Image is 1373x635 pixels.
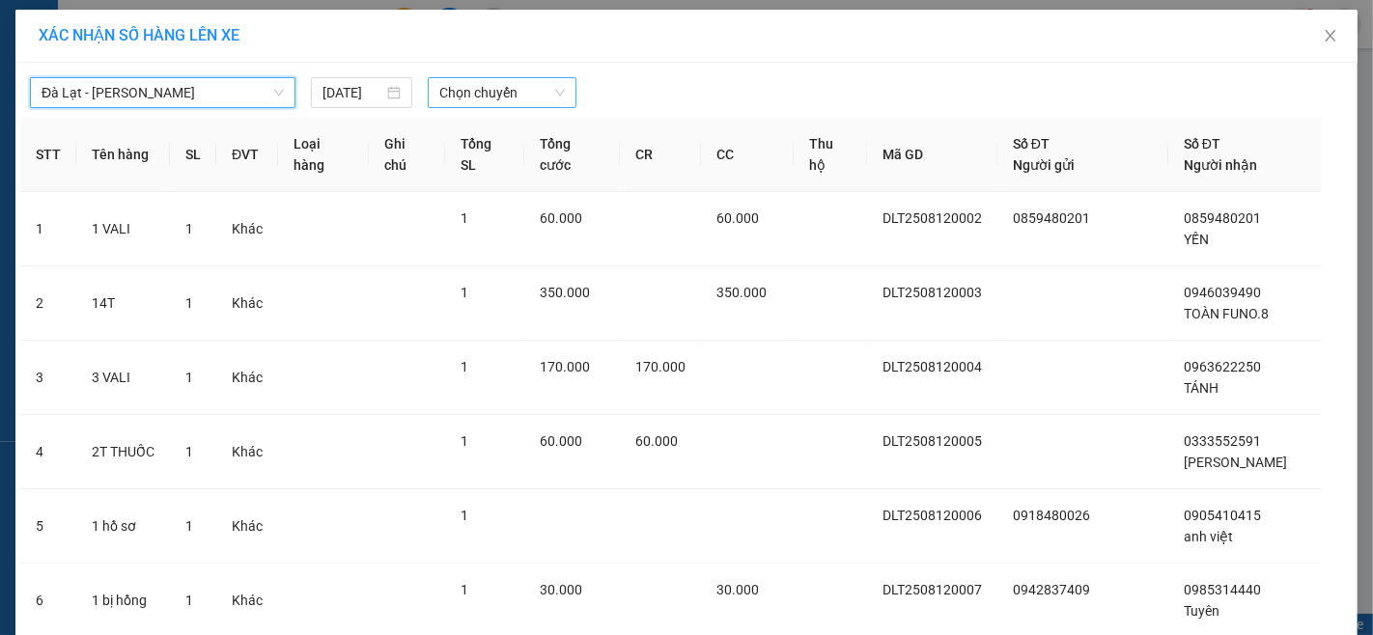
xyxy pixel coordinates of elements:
[540,582,582,597] span: 30.000
[883,285,982,300] span: DLT2508120003
[445,118,524,192] th: Tổng SL
[20,118,76,192] th: STT
[1013,136,1050,152] span: Số ĐT
[185,444,193,459] span: 1
[20,266,76,341] td: 2
[1184,285,1261,300] span: 0946039490
[170,118,216,192] th: SL
[20,192,76,266] td: 1
[1013,582,1090,597] span: 0942837409
[76,489,170,564] td: 1 hồ sơ
[185,221,193,236] span: 1
[76,192,170,266] td: 1 VALI
[1184,306,1269,321] span: TOÀN FUNO.8
[461,508,468,523] span: 1
[620,118,701,192] th: CR
[20,341,76,415] td: 3
[461,359,468,374] span: 1
[76,266,170,341] td: 14T
[867,118,997,192] th: Mã GD
[1013,210,1090,226] span: 0859480201
[1013,508,1090,523] span: 0918480026
[1184,359,1261,374] span: 0963622250
[1184,380,1219,396] span: TÁNH
[202,113,347,153] div: Nhận: VP [PERSON_NAME]
[76,118,170,192] th: Tên hàng
[1184,157,1257,173] span: Người nhận
[461,285,468,300] span: 1
[185,593,193,608] span: 1
[794,118,867,192] th: Thu hộ
[1184,582,1261,597] span: 0985314440
[461,582,468,597] span: 1
[540,433,582,449] span: 60.000
[716,582,759,597] span: 30.000
[883,433,982,449] span: DLT2508120005
[1184,232,1209,247] span: YẾN
[540,285,590,300] span: 350.000
[185,370,193,385] span: 1
[216,489,278,564] td: Khác
[1184,455,1287,470] span: [PERSON_NAME]
[635,359,686,374] span: 170.000
[76,415,170,489] td: 2T THUỐC
[109,81,253,102] text: DLT2508120013
[216,415,278,489] td: Khác
[185,295,193,311] span: 1
[20,415,76,489] td: 4
[439,78,565,107] span: Chọn chuyến
[39,26,239,44] span: XÁC NHẬN SỐ HÀNG LÊN XE
[185,518,193,534] span: 1
[1184,210,1261,226] span: 0859480201
[1184,433,1261,449] span: 0333552591
[883,582,982,597] span: DLT2508120007
[76,341,170,415] td: 3 VALI
[1184,136,1220,152] span: Số ĐT
[216,341,278,415] td: Khác
[1184,508,1261,523] span: 0905410415
[716,210,759,226] span: 60.000
[42,78,284,107] span: Đà Lạt - Phan Thiết
[216,266,278,341] td: Khác
[883,508,982,523] span: DLT2508120006
[883,210,982,226] span: DLT2508120002
[1184,529,1233,544] span: anh việt
[1013,157,1075,173] span: Người gửi
[1303,10,1358,64] button: Close
[635,433,678,449] span: 60.000
[701,118,794,192] th: CC
[716,285,767,300] span: 350.000
[540,359,590,374] span: 170.000
[1323,28,1338,43] span: close
[278,118,369,192] th: Loại hàng
[322,82,383,103] input: 12/08/2025
[216,118,278,192] th: ĐVT
[1184,603,1219,619] span: Tuyên
[20,489,76,564] td: 5
[524,118,620,192] th: Tổng cước
[540,210,582,226] span: 60.000
[883,359,982,374] span: DLT2508120004
[461,210,468,226] span: 1
[14,113,192,153] div: Gửi: VP [GEOGRAPHIC_DATA]
[369,118,445,192] th: Ghi chú
[216,192,278,266] td: Khác
[461,433,468,449] span: 1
